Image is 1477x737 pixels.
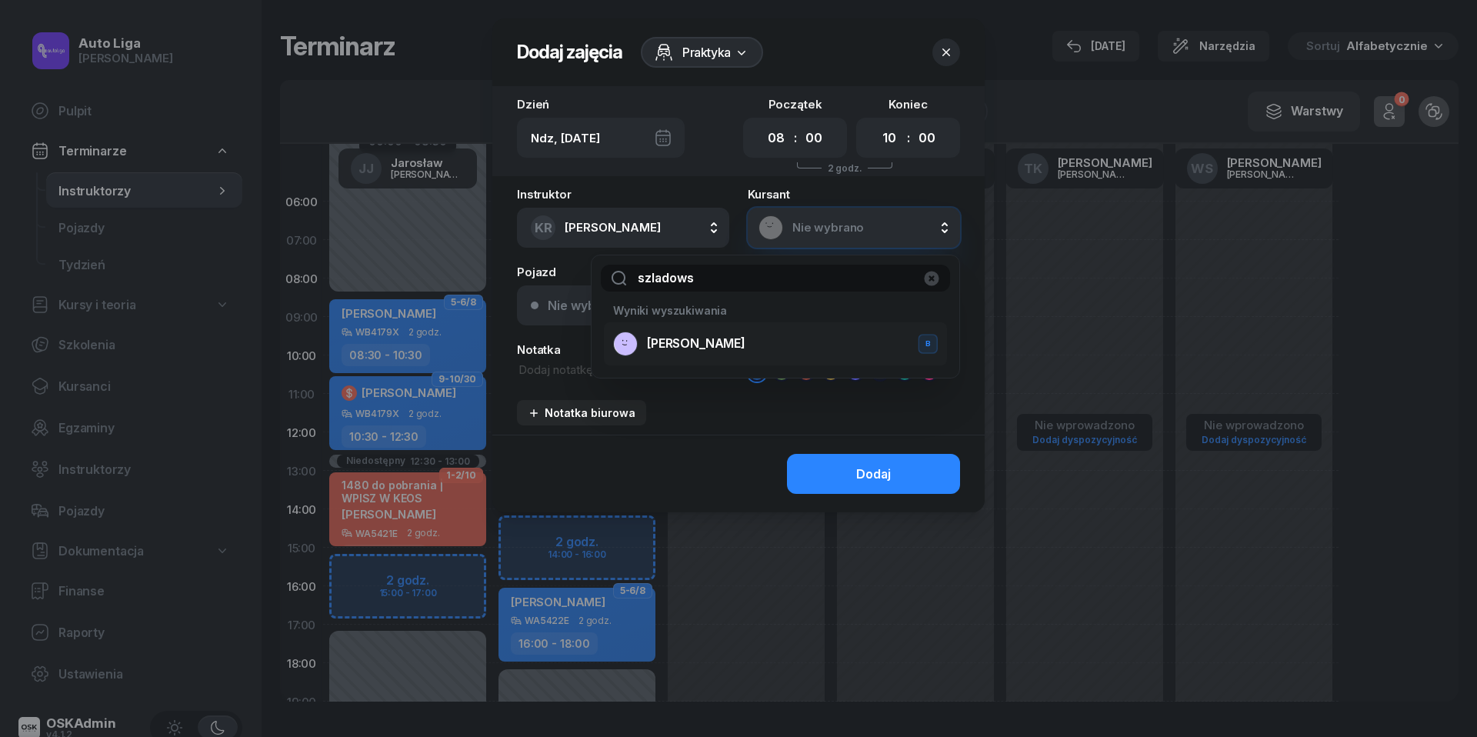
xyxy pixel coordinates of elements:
[907,128,910,147] div: :
[517,285,960,325] button: Nie wybrano
[535,222,552,235] span: KR
[528,406,635,419] div: Notatka biurowa
[517,400,646,425] button: Notatka biurowa
[517,208,729,248] button: KR[PERSON_NAME]
[613,304,727,317] span: Wyniki wyszukiwania
[918,334,938,354] button: B
[601,265,950,292] input: Szukaj
[647,336,745,351] span: [PERSON_NAME]
[517,40,622,65] h2: Dodaj zajęcia
[792,221,949,235] span: Nie wybrano
[794,128,797,147] div: :
[682,43,731,62] span: Praktyka
[921,337,935,350] div: B
[787,454,960,494] button: Dodaj
[565,220,661,235] span: [PERSON_NAME]
[548,298,623,313] div: Nie wybrano
[856,467,891,482] div: Dodaj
